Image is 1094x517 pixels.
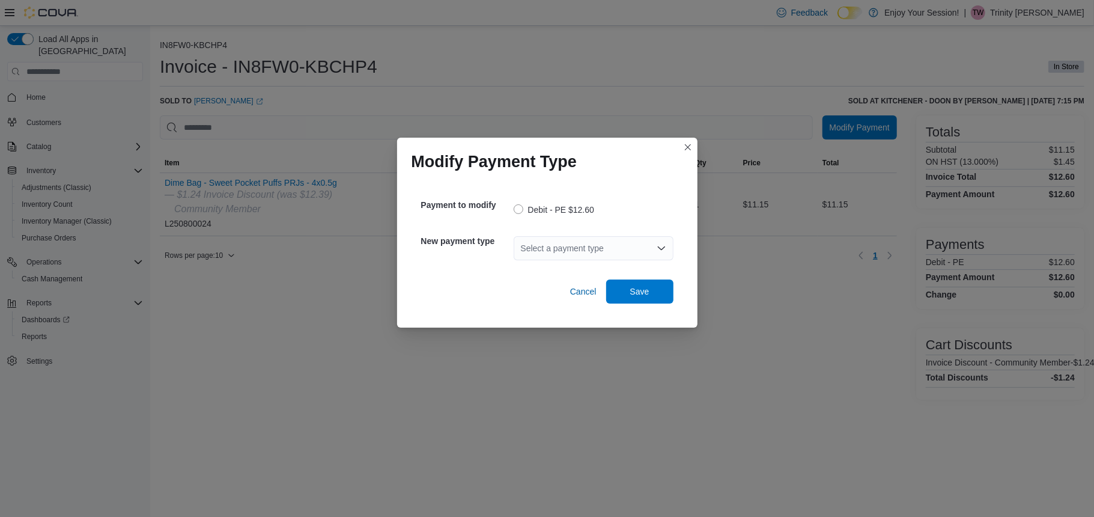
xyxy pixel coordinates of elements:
button: Save [606,280,673,304]
button: Cancel [565,280,601,304]
h1: Modify Payment Type [412,152,577,171]
h5: Payment to modify [421,193,511,217]
h5: New payment type [421,229,511,253]
span: Save [630,286,649,298]
button: Open list of options [657,243,666,253]
input: Accessible screen reader label [521,241,522,255]
span: Cancel [570,286,597,298]
label: Debit - PE $12.60 [514,203,595,217]
button: Closes this modal window [681,140,695,154]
